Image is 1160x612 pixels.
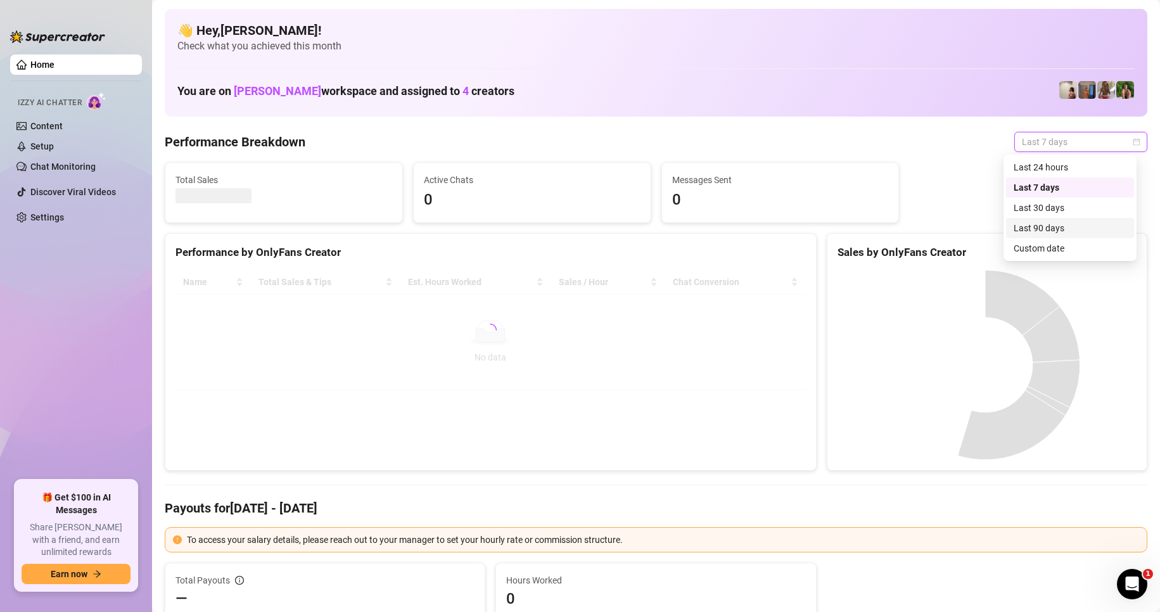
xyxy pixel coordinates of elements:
[506,573,805,587] span: Hours Worked
[22,492,131,516] span: 🎁 Get $100 in AI Messages
[30,121,63,131] a: Content
[424,173,641,187] span: Active Chats
[175,589,188,609] span: —
[177,84,514,98] h1: You are on workspace and assigned to creators
[1014,160,1126,174] div: Last 24 hours
[1014,241,1126,255] div: Custom date
[234,84,321,98] span: [PERSON_NAME]
[92,570,101,578] span: arrow-right
[1116,81,1134,99] img: Nathaniel
[175,244,806,261] div: Performance by OnlyFans Creator
[18,97,82,109] span: Izzy AI Chatter
[1059,81,1077,99] img: Ralphy
[30,212,64,222] a: Settings
[1078,81,1096,99] img: Wayne
[165,133,305,151] h4: Performance Breakdown
[175,173,392,187] span: Total Sales
[424,188,641,212] span: 0
[30,141,54,151] a: Setup
[838,244,1137,261] div: Sales by OnlyFans Creator
[1006,157,1134,177] div: Last 24 hours
[1006,177,1134,198] div: Last 7 days
[672,173,889,187] span: Messages Sent
[175,573,230,587] span: Total Payouts
[1133,138,1140,146] span: calendar
[1006,198,1134,218] div: Last 30 days
[30,187,116,197] a: Discover Viral Videos
[22,564,131,584] button: Earn nowarrow-right
[1006,218,1134,238] div: Last 90 days
[10,30,105,43] img: logo-BBDzfeDw.svg
[1014,201,1126,215] div: Last 30 days
[1117,569,1147,599] iframe: Intercom live chat
[1022,132,1140,151] span: Last 7 days
[165,499,1147,517] h4: Payouts for [DATE] - [DATE]
[506,589,805,609] span: 0
[462,84,469,98] span: 4
[30,162,96,172] a: Chat Monitoring
[672,188,889,212] span: 0
[484,324,497,336] span: loading
[177,39,1135,53] span: Check what you achieved this month
[235,576,244,585] span: info-circle
[1143,569,1153,579] span: 1
[1006,238,1134,258] div: Custom date
[173,535,182,544] span: exclamation-circle
[30,60,54,70] a: Home
[177,22,1135,39] h4: 👋 Hey, [PERSON_NAME] !
[87,92,106,110] img: AI Chatter
[51,569,87,579] span: Earn now
[1014,181,1126,194] div: Last 7 days
[187,533,1139,547] div: To access your salary details, please reach out to your manager to set your hourly rate or commis...
[22,521,131,559] span: Share [PERSON_NAME] with a friend, and earn unlimited rewards
[1014,221,1126,235] div: Last 90 days
[1097,81,1115,99] img: Nathaniel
